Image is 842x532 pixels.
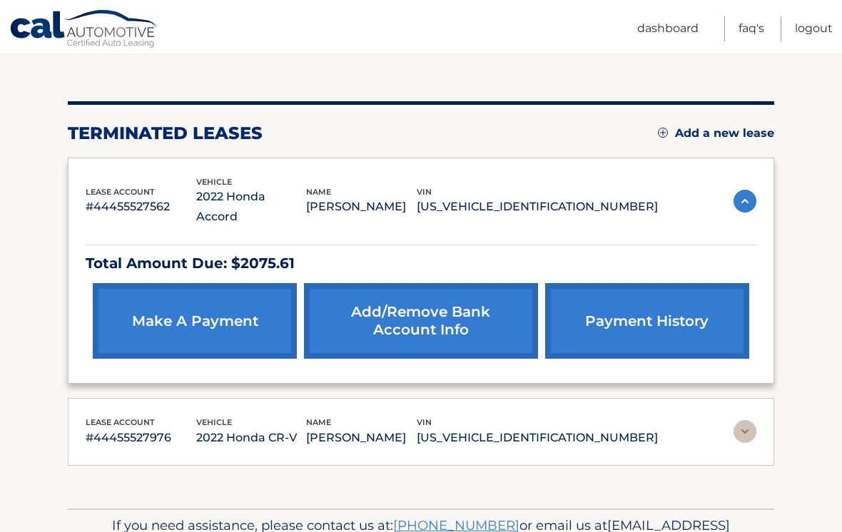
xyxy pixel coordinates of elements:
a: FAQ's [739,16,764,41]
span: lease account [86,417,155,427]
img: add.svg [658,128,668,138]
p: [US_VEHICLE_IDENTIFICATION_NUMBER] [417,197,658,217]
span: vin [417,187,432,197]
span: vin [417,417,432,427]
span: name [306,187,331,197]
p: #44455527562 [86,197,196,217]
p: #44455527976 [86,428,196,448]
p: 2022 Honda Accord [196,187,307,227]
a: Logout [795,16,833,41]
a: payment history [545,283,749,359]
a: Dashboard [637,16,699,41]
span: name [306,417,331,427]
p: 2022 Honda CR-V [196,428,307,448]
p: [PERSON_NAME] [306,428,417,448]
p: [US_VEHICLE_IDENTIFICATION_NUMBER] [417,428,658,448]
span: vehicle [196,177,232,187]
span: vehicle [196,417,232,427]
a: Add a new lease [658,126,774,140]
a: Add/Remove bank account info [304,283,537,359]
img: accordion-rest.svg [734,420,756,443]
img: accordion-active.svg [734,190,756,213]
span: lease account [86,187,155,197]
a: Cal Automotive [9,9,159,51]
a: make a payment [93,283,297,359]
p: Total Amount Due: $2075.61 [86,251,756,276]
p: [PERSON_NAME] [306,197,417,217]
h2: terminated leases [68,123,263,144]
